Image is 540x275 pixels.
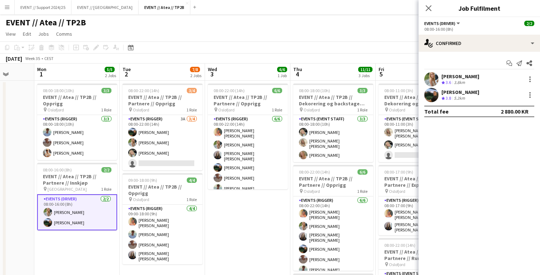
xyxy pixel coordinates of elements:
[187,177,197,183] span: 4/4
[424,108,449,115] div: Total fee
[190,73,201,78] div: 2 Jobs
[122,84,202,170] app-job-card: 08:00-22:00 (14h)3/4EVENT // Atea // TP2B // Partnere // Opprigg Oslofjord1 RoleEvents (Rigger)3A...
[105,73,116,78] div: 2 Jobs
[122,184,202,196] h3: EVENT // Atea // TP2B // Opprigg
[384,169,413,175] span: 08:00-17:00 (9h)
[452,80,466,86] div: 3.8km
[293,94,373,107] h3: EVENT // Atea // TP2B // Dekorering og backstage oppsett
[441,89,479,95] div: [PERSON_NAME]
[357,169,367,175] span: 6/6
[357,107,367,112] span: 1 Role
[524,21,534,26] span: 2/2
[122,115,202,170] app-card-role: Events (Rigger)3A3/408:00-22:00 (14h)[PERSON_NAME][PERSON_NAME][PERSON_NAME]
[6,31,16,37] span: View
[37,194,117,230] app-card-role: Events (Driver)2/208:00-16:00 (8h)[PERSON_NAME][PERSON_NAME]
[207,70,217,78] span: 3
[6,55,22,62] div: [DATE]
[3,29,19,39] a: View
[208,84,288,189] div: 08:00-22:00 (14h)6/6EVENT // Atea // TP2B // Partnere // Opprigg Oslofjord1 RoleEvents (Rigger)6/...
[128,88,159,93] span: 08:00-22:00 (14h)
[101,107,111,112] span: 1 Role
[293,175,373,188] h3: EVENT // Atea // TP2B // Partnere // Opprigg
[419,4,540,13] h3: Job Fulfilment
[272,107,282,112] span: 1 Role
[377,70,384,78] span: 5
[299,169,330,175] span: 08:00-22:00 (14h)
[208,94,288,107] h3: EVENT // Atea // TP2B // Partnere // Opprigg
[389,262,405,267] span: Oslofjord
[53,29,75,39] a: Comms
[101,167,111,172] span: 2/2
[186,197,197,202] span: 1 Role
[47,186,87,192] span: [GEOGRAPHIC_DATA]
[105,67,115,72] span: 5/5
[37,173,117,186] h3: EVENT // Atea // TP2B // Partnere // Innkjøp
[37,115,117,160] app-card-role: Events (Rigger)3/308:00-18:00 (10h)[PERSON_NAME][PERSON_NAME][PERSON_NAME]
[128,177,157,183] span: 09:00-18:00 (9h)
[277,67,287,72] span: 6/6
[293,84,373,162] app-job-card: 08:00-18:00 (10h)3/3EVENT // Atea // TP2B // Dekorering og backstage oppsett Oslofjord1 RoleEvent...
[452,95,466,101] div: 5.2km
[133,107,149,112] span: Oslofjord
[71,0,139,14] button: EVENT // [GEOGRAPHIC_DATA]
[56,31,72,37] span: Comms
[187,88,197,93] span: 3/4
[419,35,540,52] div: Confirmed
[446,80,451,85] span: 3.6
[121,70,131,78] span: 2
[38,31,49,37] span: Jobs
[43,88,74,93] span: 08:00-18:00 (10h)
[379,94,459,107] h3: EVENT // Atea // TP2B // Dekorering og backstage oppsett
[358,67,372,72] span: 11/11
[122,66,131,72] span: Tue
[424,26,534,32] div: 08:00-16:00 (8h)
[379,196,459,235] app-card-role: Events (Rigger)2/208:00-17:00 (9h)[PERSON_NAME] [PERSON_NAME][PERSON_NAME] [PERSON_NAME]
[389,189,405,194] span: Oslofjord
[23,31,31,37] span: Edit
[190,67,200,72] span: 7/8
[208,66,217,72] span: Wed
[139,0,190,14] button: EVENT // Atea // TP2B
[379,84,459,162] app-job-card: 08:00-11:00 (3h)2/3EVENT // Atea // TP2B // Dekorering og backstage oppsett Oslofjord1 RoleEvents...
[37,163,117,230] app-job-card: 08:00-16:00 (8h)2/2EVENT // Atea // TP2B // Partnere // Innkjøp [GEOGRAPHIC_DATA]1 RoleEvents (Dr...
[101,186,111,192] span: 1 Role
[122,173,202,264] div: 09:00-18:00 (9h)4/4EVENT // Atea // TP2B // Opprigg Oslofjord1 RoleEvents (Rigger)4/409:00-18:00 ...
[122,205,202,264] app-card-role: Events (Rigger)4/409:00-18:00 (9h)[PERSON_NAME] [PERSON_NAME][PERSON_NAME][PERSON_NAME][PERSON_NA...
[292,70,302,78] span: 4
[384,242,415,248] span: 08:00-22:00 (14h)
[304,189,320,194] span: Oslofjord
[15,0,71,14] button: EVENT // Support 2024/25
[389,107,405,112] span: Oslofjord
[379,115,459,162] app-card-role: Events (Event Staff)5I2/308:00-11:00 (3h)[PERSON_NAME] [PERSON_NAME][PERSON_NAME]
[384,88,413,93] span: 08:00-11:00 (3h)
[20,29,34,39] a: Edit
[208,115,288,195] app-card-role: Events (Rigger)6/608:00-22:00 (14h)[PERSON_NAME] [PERSON_NAME][PERSON_NAME][PERSON_NAME] [PERSON_...
[186,107,197,112] span: 1 Role
[379,165,459,235] app-job-card: 08:00-17:00 (9h)2/2EVENT // Atea // TP2B // Partnere // Expo Oslofjord1 RoleEvents (Rigger)2/208:...
[299,88,330,93] span: 08:00-18:00 (10h)
[424,21,461,26] button: Events (Driver)
[304,107,320,112] span: Oslofjord
[44,56,54,61] div: CEST
[37,84,117,160] app-job-card: 08:00-18:00 (10h)3/3EVENT // Atea // TP2B // Opprigg Oslofjord1 RoleEvents (Rigger)3/308:00-18:00...
[293,165,373,271] app-job-card: 08:00-22:00 (14h)6/6EVENT // Atea // TP2B // Partnere // Opprigg Oslofjord1 RoleEvents (Rigger)6/...
[277,73,287,78] div: 1 Job
[37,94,117,107] h3: EVENT // Atea // TP2B // Opprigg
[122,94,202,107] h3: EVENT // Atea // TP2B // Partnere // Opprigg
[35,29,52,39] a: Jobs
[441,73,479,80] div: [PERSON_NAME]
[47,107,64,112] span: Oslofjord
[218,107,235,112] span: Oslofjord
[379,175,459,188] h3: EVENT // Atea // TP2B // Partnere // Expo
[293,66,302,72] span: Thu
[214,88,245,93] span: 08:00-22:00 (14h)
[446,95,451,101] span: 3.8
[24,56,41,61] span: Week 35
[357,88,367,93] span: 3/3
